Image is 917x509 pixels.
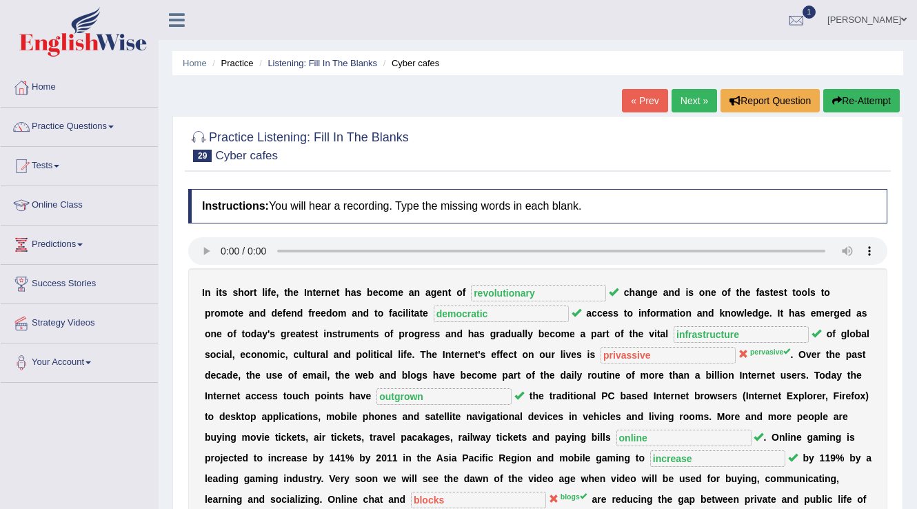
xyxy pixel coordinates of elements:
b: l [665,328,668,339]
b: s [862,308,867,319]
b: s [310,328,315,339]
b: e [398,287,403,298]
b: c [597,308,603,319]
b: r [316,349,320,360]
b: a [256,328,262,339]
b: e [373,287,379,298]
b: p [399,328,405,339]
b: u [511,328,517,339]
b: a [668,308,674,319]
b: n [705,287,711,298]
button: Report Question [720,89,820,112]
b: d [297,308,303,319]
b: t [370,328,374,339]
b: a [581,328,586,339]
b: e [331,287,336,298]
b: o [384,328,390,339]
b: d [505,328,511,339]
b: a [597,328,603,339]
b: e [603,308,608,319]
b: s [607,308,613,319]
b: a [861,328,867,339]
b: e [285,308,291,319]
b: t [784,287,787,298]
a: Practice Questions [1,108,158,142]
b: c [245,349,251,360]
b: s [765,287,770,298]
b: e [570,328,575,339]
b: a [224,349,230,360]
b: a [794,308,800,319]
b: e [423,308,428,319]
b: m [561,328,569,339]
b: I [304,287,307,298]
b: u [299,349,305,360]
b: i [654,328,657,339]
b: Instructions: [202,200,269,212]
b: n [357,308,363,319]
b: r [830,308,834,319]
b: o [214,308,221,319]
b: e [652,287,658,298]
b: h [739,287,745,298]
span: 29 [193,150,212,162]
b: e [825,308,830,319]
a: Home [1,68,158,103]
input: blank [471,285,606,301]
b: o [731,308,737,319]
b: o [244,287,250,298]
b: g [841,328,847,339]
b: d [456,328,463,339]
b: t [234,308,238,319]
b: s [778,287,784,298]
b: s [688,287,694,298]
b: a [856,308,862,319]
b: e [277,308,283,319]
b: e [436,287,442,298]
b: a [351,287,356,298]
b: c [216,349,221,360]
b: l [807,287,810,298]
b: l [522,328,525,339]
b: t [312,287,316,298]
b: y [527,328,533,339]
b: o [827,328,833,339]
b: o [229,308,235,319]
b: h [629,287,636,298]
b: k [719,308,725,319]
b: e [240,349,245,360]
b: y [262,328,268,339]
b: , [285,349,288,360]
b: i [638,308,641,319]
b: h [345,287,351,298]
b: m [220,308,228,319]
b: n [210,328,216,339]
sup: pervasive [750,348,790,356]
b: s [374,328,379,339]
b: o [824,287,830,298]
b: i [221,349,224,360]
a: Online Class [1,186,158,221]
b: l [305,349,308,360]
b: b [367,287,373,298]
b: l [325,349,328,360]
b: o [245,328,251,339]
small: Cyber cafes [215,149,278,162]
b: s [232,287,238,298]
input: blank [434,306,569,322]
b: m [338,308,346,319]
b: a [425,287,431,298]
b: o [251,349,257,360]
b: a [409,287,414,298]
b: a [474,328,479,339]
b: i [677,308,680,319]
b: e [638,328,644,339]
b: . [769,308,772,319]
b: a [414,308,420,319]
b: e [745,287,751,298]
b: g [647,287,653,298]
b: e [840,308,845,319]
b: n [641,308,647,319]
b: a [635,287,641,298]
b: o [650,308,656,319]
